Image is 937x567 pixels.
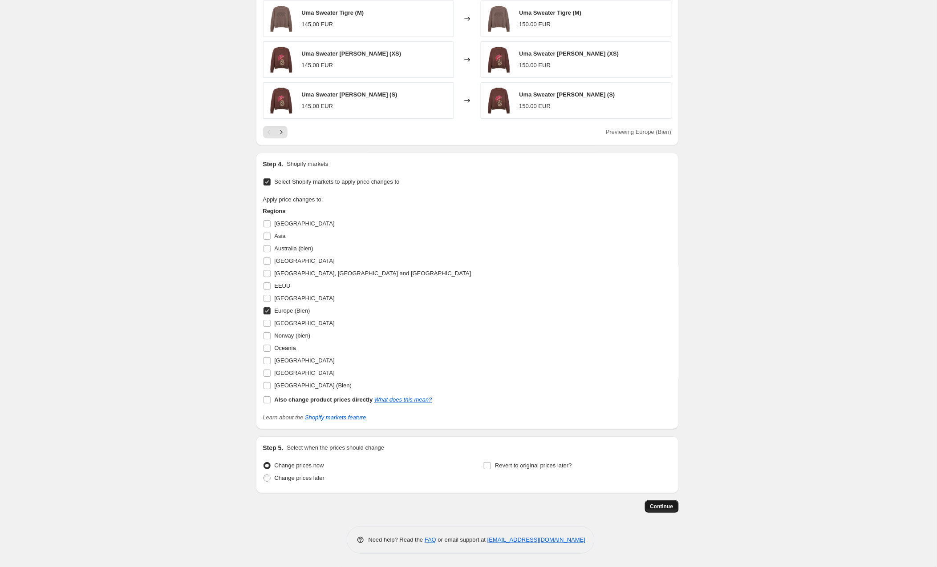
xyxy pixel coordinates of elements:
span: Previewing Europe (Bien) [606,129,671,135]
button: Next [275,126,288,138]
div: 150.00 EUR [519,61,551,70]
img: ROMUALDA-2_c78c84ac-2c02-49a6-9d18-2c08a962b19b_80x.png [268,46,295,73]
span: [GEOGRAPHIC_DATA] [275,320,335,326]
a: FAQ [425,536,436,543]
span: [GEOGRAPHIC_DATA], [GEOGRAPHIC_DATA] and [GEOGRAPHIC_DATA] [275,270,471,277]
h2: Step 4. [263,160,284,169]
span: [GEOGRAPHIC_DATA] [275,257,335,264]
span: Uma Sweater [PERSON_NAME] (XS) [519,50,619,57]
img: ROMUALDA-1_78075240-dbf7-4828-9ad7-a18cc9f8c47c_80x.png [268,5,295,32]
img: ROMUALDA-2_c78c84ac-2c02-49a6-9d18-2c08a962b19b_80x.png [268,87,295,114]
span: Need help? Read the [369,536,425,543]
a: What does this mean? [374,396,432,403]
h2: Step 5. [263,443,284,452]
div: 145.00 EUR [302,61,333,70]
span: Select Shopify markets to apply price changes to [275,178,400,185]
span: EEUU [275,282,291,289]
span: Uma Sweater [PERSON_NAME] (S) [302,91,398,98]
span: Change prices later [275,475,325,481]
span: Asia [275,233,286,239]
span: [GEOGRAPHIC_DATA] [275,357,335,364]
i: Learn about the [263,414,366,421]
div: 150.00 EUR [519,20,551,29]
a: [EMAIL_ADDRESS][DOMAIN_NAME] [487,536,585,543]
b: Also change product prices directly [275,396,373,403]
span: Australia (bien) [275,245,313,252]
div: 145.00 EUR [302,20,333,29]
span: [GEOGRAPHIC_DATA] [275,220,335,227]
h3: Regions [263,207,471,216]
span: Revert to original prices later? [495,462,572,469]
span: Uma Sweater Tigre (M) [519,9,582,16]
span: Uma Sweater [PERSON_NAME] (S) [519,91,615,98]
div: 145.00 EUR [302,102,333,111]
a: Shopify markets feature [305,414,366,421]
span: [GEOGRAPHIC_DATA] [275,370,335,376]
span: Apply price changes to: [263,196,323,203]
img: ROMUALDA-2_c78c84ac-2c02-49a6-9d18-2c08a962b19b_80x.png [486,87,512,114]
nav: Pagination [263,126,288,138]
img: ROMUALDA-2_c78c84ac-2c02-49a6-9d18-2c08a962b19b_80x.png [486,46,512,73]
span: Uma Sweater Tigre (M) [302,9,364,16]
span: Uma Sweater [PERSON_NAME] (XS) [302,50,402,57]
span: Change prices now [275,462,324,469]
span: Europe (Bien) [275,307,310,314]
button: Continue [645,500,679,513]
img: ROMUALDA-1_78075240-dbf7-4828-9ad7-a18cc9f8c47c_80x.png [486,5,512,32]
span: [GEOGRAPHIC_DATA] (Bien) [275,382,352,389]
span: or email support at [436,536,487,543]
span: Continue [650,503,673,510]
p: Shopify markets [287,160,328,169]
p: Select when the prices should change [287,443,384,452]
span: [GEOGRAPHIC_DATA] [275,295,335,302]
span: Norway (bien) [275,332,311,339]
div: 150.00 EUR [519,102,551,111]
span: Oceania [275,345,296,351]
